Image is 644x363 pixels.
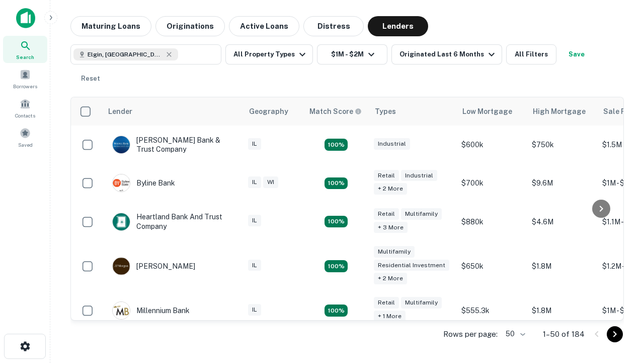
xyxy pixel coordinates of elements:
td: $4.6M [527,202,597,240]
button: Originated Last 6 Months [391,44,502,65]
div: Matching Properties: 28, hasApolloMatch: undefined [325,139,348,151]
span: Borrowers [13,82,37,90]
div: Multifamily [374,246,415,258]
p: 1–50 of 184 [543,328,585,340]
div: Residential Investment [374,260,449,271]
span: Elgin, [GEOGRAPHIC_DATA], [GEOGRAPHIC_DATA] [88,50,163,59]
div: WI [263,176,278,188]
div: Industrial [374,138,410,150]
td: $9.6M [527,164,597,202]
button: All Property Types [225,44,313,65]
td: $650k [456,241,527,292]
td: $600k [456,126,527,164]
div: Originated Last 6 Months [399,48,498,60]
button: Lenders [368,16,428,36]
button: All Filters [506,44,556,65]
div: IL [248,260,261,271]
h6: Match Score [309,106,360,117]
div: + 1 more [374,311,406,322]
div: [PERSON_NAME] Bank & Trust Company [112,136,233,154]
button: Reset [74,69,107,89]
button: Distress [303,16,364,36]
button: $1M - $2M [317,44,387,65]
div: Retail [374,297,399,309]
img: picture [113,213,130,230]
div: IL [248,176,261,188]
span: Search [16,53,34,61]
th: Geography [243,97,303,126]
div: Geography [249,105,288,117]
div: High Mortgage [533,105,586,117]
div: Heartland Bank And Trust Company [112,212,233,230]
div: IL [248,215,261,226]
img: picture [113,258,130,275]
div: Millennium Bank [112,301,190,320]
div: Matching Properties: 19, hasApolloMatch: undefined [325,216,348,228]
a: Search [3,36,47,63]
div: Lender [108,105,132,117]
div: + 2 more [374,183,407,195]
div: Matching Properties: 25, hasApolloMatch: undefined [325,260,348,272]
td: $880k [456,202,527,240]
div: Matching Properties: 19, hasApolloMatch: undefined [325,177,348,190]
div: Multifamily [401,208,442,220]
div: Multifamily [401,297,442,309]
th: Capitalize uses an advanced AI algorithm to match your search with the best lender. The match sco... [303,97,369,126]
img: picture [113,136,130,153]
button: Originations [155,16,225,36]
td: $700k [456,164,527,202]
th: Lender [102,97,243,126]
a: Saved [3,124,47,151]
p: Rows per page: [443,328,498,340]
button: Save your search to get updates of matches that match your search criteria. [560,44,593,65]
th: High Mortgage [527,97,597,126]
div: Industrial [401,170,437,181]
th: Types [369,97,456,126]
div: IL [248,138,261,150]
a: Borrowers [3,65,47,92]
div: Byline Bank [112,174,175,192]
img: picture [113,174,130,192]
button: Active Loans [229,16,299,36]
td: $1.8M [527,241,597,292]
div: 50 [502,327,527,341]
div: + 2 more [374,273,407,284]
th: Low Mortgage [456,97,527,126]
div: Capitalize uses an advanced AI algorithm to match your search with the best lender. The match sco... [309,106,362,117]
button: Go to next page [607,326,623,342]
div: + 3 more [374,222,408,233]
div: IL [248,304,261,316]
div: Low Mortgage [462,105,512,117]
img: capitalize-icon.png [16,8,35,28]
td: $1.8M [527,291,597,330]
span: Contacts [15,111,35,119]
a: Contacts [3,94,47,122]
td: $555.3k [456,291,527,330]
div: [PERSON_NAME] [112,257,195,275]
div: Types [375,105,396,117]
div: Retail [374,170,399,181]
span: Saved [18,141,33,149]
div: Retail [374,208,399,220]
td: $750k [527,126,597,164]
iframe: Chat Widget [594,282,644,331]
img: picture [113,302,130,319]
button: Maturing Loans [70,16,151,36]
div: Matching Properties: 16, hasApolloMatch: undefined [325,305,348,317]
